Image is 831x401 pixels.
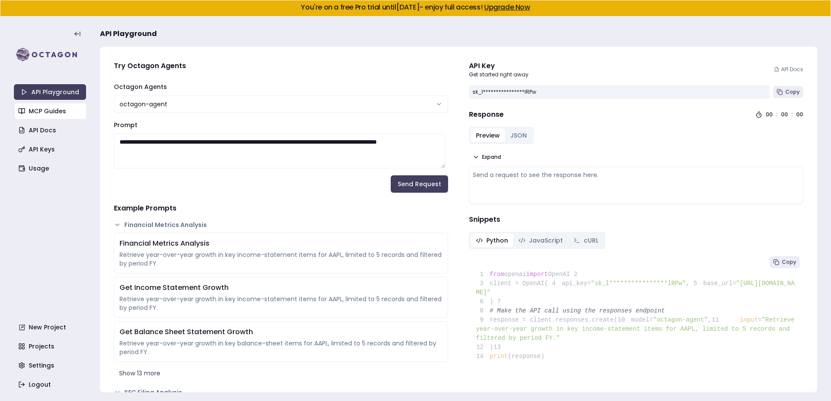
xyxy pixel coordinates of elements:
[120,295,442,312] div: Retrieve year-over-year growth in key income-statement items for AAPL, limited to 5 records and f...
[476,279,490,288] span: 3
[631,316,653,323] span: model=
[114,388,448,397] button: SEC Filing Analysis
[562,280,591,287] span: api_key=
[548,279,562,288] span: 4
[391,175,448,193] button: Send Request
[773,86,803,98] button: Copy
[686,280,689,287] span: ,
[120,339,442,356] div: Retrieve year-over-year growth in key balance-sheet items for AAPL, limited to 5 records and filt...
[689,279,703,288] span: 5
[490,353,508,360] span: print
[508,353,545,360] span: (response)
[776,111,778,118] div: :
[15,122,87,138] a: API Docs
[15,319,87,335] a: New Project
[703,280,736,287] span: base_url=
[493,343,507,352] span: 13
[15,161,87,176] a: Usage
[114,203,448,214] h4: Example Prompts
[505,128,532,142] button: JSON
[476,316,490,325] span: 9
[476,297,490,306] span: 6
[120,327,442,337] div: Get Balance Sheet Statement Growth
[469,71,529,78] p: Get started right away
[758,316,761,323] span: =
[15,103,87,119] a: MCP Guides
[653,316,708,323] span: "octagon-agent"
[14,46,86,63] img: logo-rect-yK7x_WSZ.svg
[469,214,803,225] h4: Snippets
[120,238,442,249] div: Financial Metrics Analysis
[766,111,773,118] div: 00
[114,61,448,71] h4: Try Octagon Agents
[504,271,526,278] span: openai
[526,271,548,278] span: import
[114,365,448,381] button: Show 13 more
[114,121,137,129] label: Prompt
[711,316,725,325] span: 11
[469,109,504,120] h4: Response
[486,236,508,245] span: Python
[782,259,796,266] span: Copy
[791,111,793,118] div: :
[785,89,800,95] span: Copy
[7,4,824,11] h5: You're on a free Pro trial until [DATE] - enjoy full access!
[584,236,598,245] span: cURL
[476,352,490,361] span: 14
[114,220,448,229] button: Financial Metrics Analysis
[469,151,505,163] button: Expand
[570,270,584,279] span: 2
[15,339,87,354] a: Projects
[618,316,632,325] span: 10
[484,2,530,12] a: Upgrade Now
[476,343,490,352] span: 12
[708,316,711,323] span: ,
[15,377,87,392] a: Logout
[490,307,665,314] span: # Make the API call using the responses endpoint
[476,316,618,323] span: response = client.responses.create(
[476,298,493,305] span: )
[114,82,167,91] label: Octagon Agents
[14,84,86,100] a: API Playground
[100,29,157,39] span: API Playground
[774,66,803,73] a: API Docs
[796,111,803,118] div: 00
[476,270,490,279] span: 1
[15,141,87,157] a: API Keys
[120,250,442,268] div: Retrieve year-over-year growth in key income-statement items for AAPL, limited to 5 records and f...
[493,297,507,306] span: 7
[781,111,788,118] div: 00
[15,358,87,373] a: Settings
[473,171,799,179] div: Send a request to see the response here.
[548,271,570,278] span: OpenAI
[482,154,501,161] span: Expand
[471,128,505,142] button: Preview
[120,283,442,293] div: Get Income Statement Growth
[476,280,548,287] span: client = OpenAI(
[490,271,505,278] span: from
[476,344,493,351] span: )
[476,316,798,342] span: "Retrieve year-over-year growth in key income-statement items for AAPL, limited to 5 records and ...
[740,316,758,323] span: input
[469,61,529,71] div: API Key
[476,306,490,316] span: 8
[529,236,563,245] span: JavaScript
[770,256,800,268] button: Copy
